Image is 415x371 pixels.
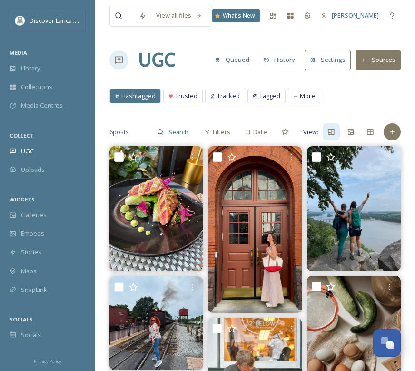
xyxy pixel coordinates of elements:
[21,267,37,276] span: Maps
[356,50,401,70] button: Sources
[21,229,44,238] span: Embeds
[10,316,33,323] span: SOCIALS
[300,91,315,100] span: More
[259,91,280,100] span: Tagged
[109,146,203,271] img: 515038833_18083349181826958_473622093219305610_n.jpg
[121,91,156,100] span: Hashtagged
[109,128,129,137] span: 6 posts
[15,16,25,25] img: discoverlancaster_logo.jpeg
[34,355,61,366] a: Privacy Policy
[21,211,47,220] span: Galleries
[212,9,260,22] a: What's New
[151,6,207,25] a: View all files
[21,248,41,257] span: Stories
[307,146,401,271] img: 523369384_18404260102117100_178363668631213929_n.jpg
[259,50,305,69] a: History
[305,50,351,70] button: Settings
[30,16,83,25] span: Discover Lancaster
[164,122,195,141] input: Search
[21,101,63,110] span: Media Centres
[175,91,198,100] span: Trusted
[132,5,141,26] input: Search your library
[21,147,34,156] span: UGC
[21,331,41,340] span: Socials
[21,64,40,73] span: Library
[10,196,35,203] span: WIDGETS
[316,6,384,25] a: [PERSON_NAME]
[217,91,240,100] span: Tracked
[21,82,52,91] span: Collections
[10,132,34,139] span: COLLECT
[373,329,401,357] button: Open Chat
[34,358,61,364] span: Privacy Policy
[138,46,175,74] a: UGC
[21,285,47,294] span: SnapLink
[109,276,203,370] img: 524397931_18059572151457903_5013177150040629958_n.jpg
[210,50,254,69] button: Queued
[303,128,318,137] span: View:
[208,146,302,313] img: 521461056_18045253316635248_6507463281438676992_n.jpg
[21,165,45,174] span: Uploads
[305,50,356,70] a: Settings
[259,50,300,69] button: History
[210,50,259,69] a: Queued
[213,128,230,137] span: Filters
[10,49,27,56] span: MEDIA
[253,128,267,137] span: Date
[332,11,379,20] span: [PERSON_NAME]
